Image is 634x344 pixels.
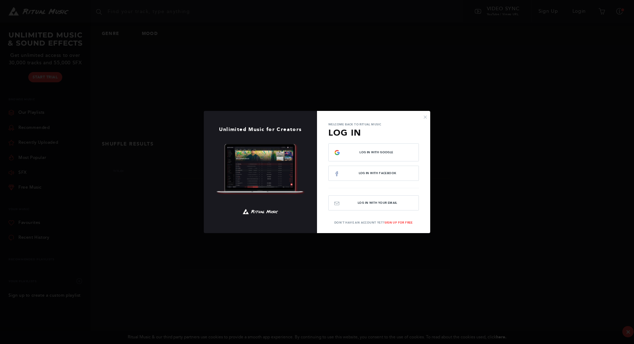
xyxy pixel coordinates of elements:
img: g-logo.png [334,150,340,155]
img: Ritual Music [243,206,278,217]
h1: Unlimited Music for Creators [204,127,317,132]
h3: Log In [328,126,419,139]
button: Log In with Facebook [328,166,419,181]
button: × [423,114,427,120]
button: Log In with your email [328,195,419,210]
a: Sign Up For Free [385,221,413,224]
button: Log In with Google [328,143,419,161]
img: Ritual Music [216,144,305,195]
p: Welcome back to Ritual Music [328,122,419,126]
p: Don't have an account yet? [317,220,430,225]
span: Log In with Google [340,151,413,154]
